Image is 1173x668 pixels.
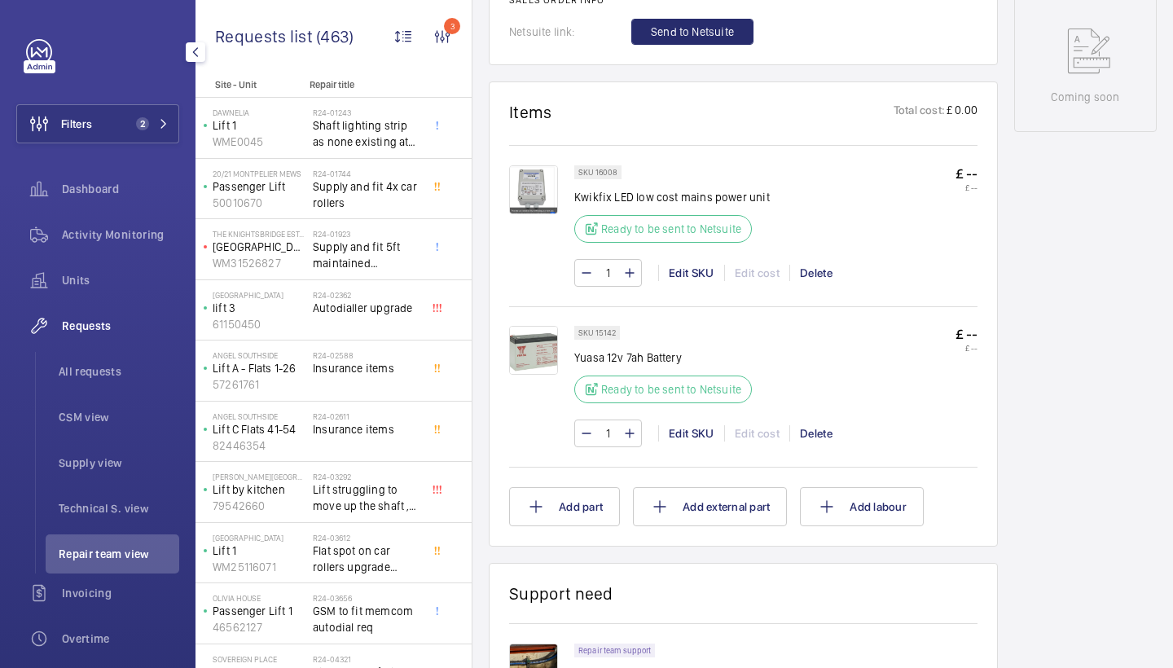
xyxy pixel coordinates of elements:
h2: R24-01243 [313,108,420,117]
p: Total cost: [894,102,945,122]
span: CSM view [59,409,179,425]
h2: R24-02362 [313,290,420,300]
p: Olivia House [213,593,306,603]
span: Lift struggling to move up the shaft , loud banging noises, repair team to check under car [313,481,420,514]
span: 2 [136,117,149,130]
button: Add external part [633,487,787,526]
img: Sip9DeYTU5QqmIHAg2fT3kilyv4VKL5KNDYYamKXw2LcltTI.png [509,165,558,214]
p: £ -- [956,343,977,353]
p: Site - Unit [195,79,303,90]
p: [GEOGRAPHIC_DATA] [213,239,306,255]
p: WM31526827 [213,255,306,271]
span: Supply and fit 4x car rollers [313,178,420,211]
span: Requests list [215,26,316,46]
span: Flat spot on car rollers upgrade required [313,543,420,575]
span: Units [62,272,179,288]
button: Add part [509,487,620,526]
p: The Knightsbridge Estate [213,229,306,239]
span: Shaft lighting strip as none existing at present [313,117,420,150]
div: Delete [789,425,842,442]
span: Activity Monitoring [62,226,179,243]
p: lift 3 [213,300,306,316]
p: WME0045 [213,134,306,150]
p: Angel Southside [213,411,306,421]
p: [GEOGRAPHIC_DATA] [213,290,306,300]
h2: R24-02588 [313,350,420,360]
p: Dawnelia [213,108,306,117]
p: Ready to be sent to Netsuite [601,221,741,237]
button: Filters2 [16,104,179,143]
span: Overtime [62,631,179,647]
p: Passenger Lift [213,178,306,195]
button: Send to Netsuite [631,19,753,45]
span: Filters [61,116,92,132]
p: Sovereign Place [213,654,306,664]
span: Send to Netsuite [651,24,734,40]
span: Repair team view [59,546,179,562]
p: Lift C Flats 41-54 [213,421,306,437]
span: Dashboard [62,181,179,197]
p: Lift 1 [213,543,306,559]
p: Angel Southside [213,350,306,360]
p: 79542660 [213,498,306,514]
h2: R24-04321 [313,654,420,664]
span: Requests [62,318,179,334]
p: 50010670 [213,195,306,211]
h2: R24-01923 [313,229,420,239]
span: All requests [59,363,179,380]
p: £ -- [956,182,977,192]
p: 46562127 [213,619,306,635]
p: £ -- [956,326,977,343]
span: Invoicing [62,585,179,601]
span: Supply and fit 5ft maintained emergency light [313,239,420,271]
p: SKU 16008 [578,169,617,175]
p: £ -- [956,165,977,182]
p: SKU 15142 [578,330,616,336]
span: GSM to fit memcom autodial req [313,603,420,635]
p: Lift A - Flats 1-26 [213,360,306,376]
p: Kwikfix LED low cost mains power unit [574,189,770,205]
p: 82446354 [213,437,306,454]
h2: R24-03612 [313,533,420,543]
h2: R24-03292 [313,472,420,481]
div: Delete [789,265,842,281]
h2: R24-03656 [313,593,420,603]
h2: R24-02611 [313,411,420,421]
p: Lift 1 [213,117,306,134]
h1: Items [509,102,552,122]
span: Supply view [59,455,179,471]
span: Technical S. view [59,500,179,516]
p: £ 0.00 [945,102,977,122]
p: [GEOGRAPHIC_DATA] [213,533,306,543]
p: 61150450 [213,316,306,332]
div: Edit SKU [658,425,724,442]
p: Repair team support [578,648,651,653]
p: 20/21 Montpelier Mews [213,169,306,178]
button: Add labour [800,487,924,526]
p: Ready to be sent to Netsuite [601,381,741,398]
p: Lift by kitchen [213,481,306,498]
p: Repair title [310,79,417,90]
p: Yuasa 12v 7ah Battery [574,349,762,366]
h2: R24-01744 [313,169,420,178]
p: WM25116071 [213,559,306,575]
span: Insurance items [313,421,420,437]
p: 57261761 [213,376,306,393]
p: Coming soon [1051,89,1119,105]
h1: Support need [509,583,613,604]
p: Passenger Lift 1 [213,603,306,619]
span: Autodialler upgrade [313,300,420,316]
img: ft3am1J5Fn4fitZmIjuDQh1_LAQe0L56BeIPOyEscKyEJo3m.png [509,326,558,375]
div: Edit SKU [658,265,724,281]
span: Insurance items [313,360,420,376]
p: [PERSON_NAME][GEOGRAPHIC_DATA] [213,472,306,481]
